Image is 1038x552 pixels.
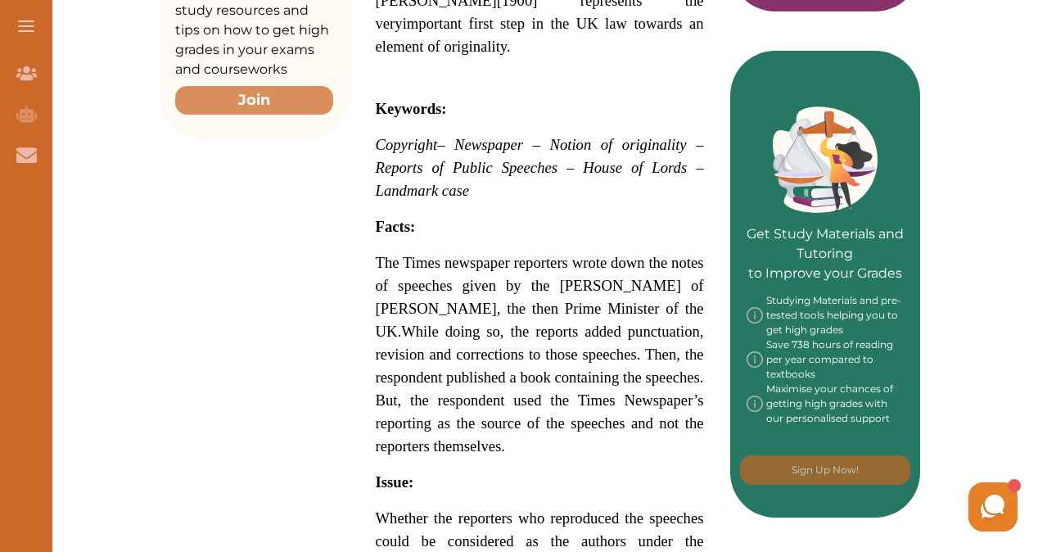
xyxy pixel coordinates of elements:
span: The Times newspaper reporters wrote down the notes of speeches given by the [PERSON_NAME] of [PER... [376,254,704,340]
button: Join [175,86,333,115]
span: important first step in the UK law towards an element of originality. [376,15,704,55]
div: Studying Materials and pre-tested tools helping you to get high grades [747,293,905,337]
strong: Keywords: [376,100,447,117]
iframe: HelpCrunch [645,478,1022,536]
p: Sign Up Now! [792,463,859,477]
div: Maximise your chances of getting high grades with our personalised support [747,382,905,426]
span: – Newspaper – Notion of originality – Reports of Public Speeches – House of Lords – Landmark case [376,136,704,199]
div: Save 738 hours of reading per year compared to textbooks [747,337,905,382]
strong: Issue: [376,473,414,491]
strong: Facts: [376,218,416,235]
img: info-img [747,293,763,337]
img: Green card image [773,106,878,213]
span: Copyright [376,136,438,153]
p: Get Study Materials and Tutoring to Improve your Grades [747,179,905,283]
button: [object Object] [740,455,910,485]
img: info-img [747,382,763,426]
img: info-img [747,337,763,382]
span: While doing so, the reports added punctuation, revision and corrections to those speeches. Then, ... [376,323,704,455]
